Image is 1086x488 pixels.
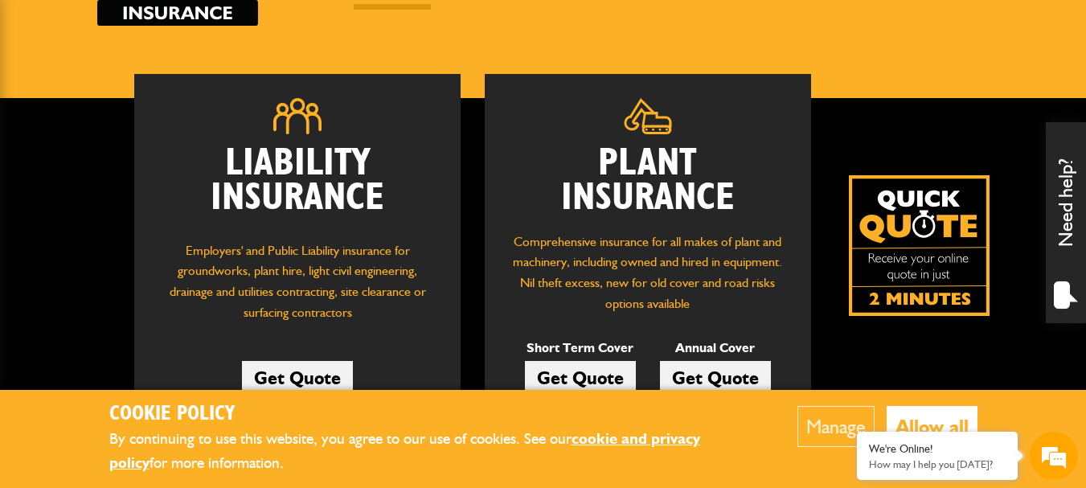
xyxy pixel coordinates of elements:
[869,458,1006,470] p: How may I help you today?
[887,406,977,447] button: Allow all
[509,146,787,215] h2: Plant Insurance
[109,429,700,473] a: cookie and privacy policy
[1046,122,1086,323] div: Need help?
[242,361,353,395] a: Get Quote
[660,361,771,395] a: Get Quote
[109,427,748,476] p: By continuing to use this website, you agree to our use of cookies. See our for more information.
[660,338,771,359] p: Annual Cover
[158,240,436,331] p: Employers' and Public Liability insurance for groundworks, plant hire, light civil engineering, d...
[849,175,990,316] a: Get your insurance quote isn just 2-minutes
[525,338,636,359] p: Short Term Cover
[158,146,436,224] h2: Liability Insurance
[869,442,1006,456] div: We're Online!
[797,406,875,447] button: Manage
[109,402,748,427] h2: Cookie Policy
[525,361,636,395] a: Get Quote
[849,175,990,316] img: Quick Quote
[509,232,787,314] p: Comprehensive insurance for all makes of plant and machinery, including owned and hired in equipm...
